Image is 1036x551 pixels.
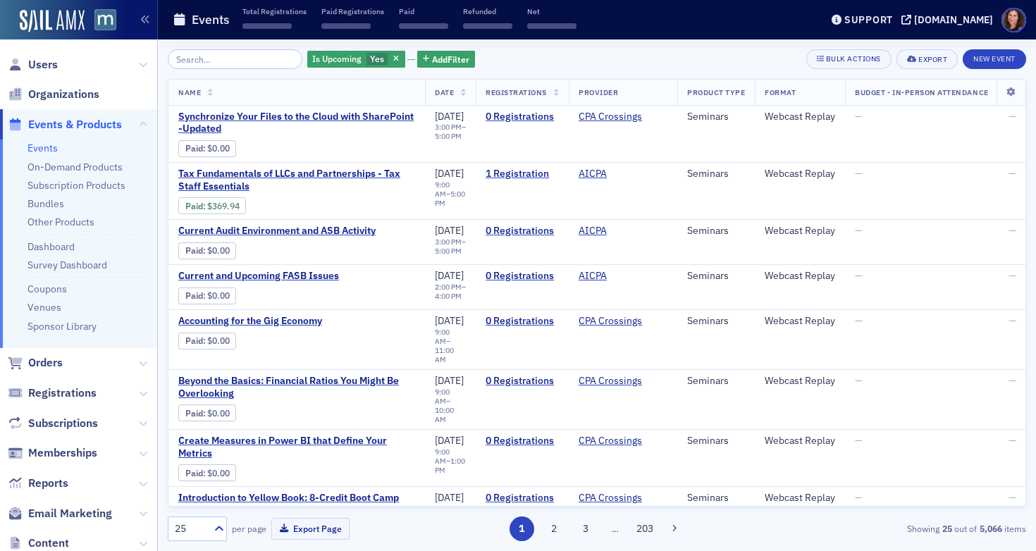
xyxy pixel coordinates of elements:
a: 0 Registrations [486,492,559,504]
span: Yes [370,53,384,64]
span: — [855,269,863,282]
button: 2 [541,516,566,541]
span: : [185,335,207,346]
a: Orders [8,355,63,371]
p: Refunded [463,6,512,16]
a: Paid [185,335,203,346]
div: Bulk Actions [826,55,881,63]
span: Memberships [28,445,97,461]
span: [DATE] [435,374,464,387]
span: ‌ [321,23,371,29]
p: Total Registrations [242,6,307,16]
a: 0 Registrations [486,375,559,388]
span: Events & Products [28,117,122,132]
a: 0 Registrations [486,270,559,283]
button: 3 [574,516,598,541]
span: : [185,468,207,478]
a: Current Audit Environment and ASB Activity [178,225,415,237]
a: Sponsor Library [27,320,97,333]
a: Email Marketing [8,506,112,521]
button: AddFilter [417,51,475,68]
div: Paid: 0 - $0 [178,464,236,481]
div: Seminars [687,111,745,123]
span: Registrations [486,87,547,97]
a: New Event [963,51,1026,64]
div: Webcast Replay [765,168,835,180]
span: — [1009,224,1016,237]
time: 9:00 AM [435,327,450,346]
span: : [185,290,207,301]
time: 1:00 PM [435,456,465,475]
a: 0 Registrations [486,111,559,123]
h1: Events [192,11,230,28]
span: ‌ [463,23,512,29]
div: Seminars [687,168,745,180]
a: Dashboard [27,240,75,253]
a: Paid [185,468,203,478]
time: 5:00 PM [435,189,465,208]
div: – [435,123,466,141]
a: Subscription Products [27,179,125,192]
div: Paid: 0 - $0 [178,287,236,304]
div: Webcast Replay [765,435,835,447]
button: 1 [510,516,534,541]
span: Provider [579,87,618,97]
strong: 5,066 [977,522,1004,535]
span: — [1009,434,1016,447]
time: 3:00 PM [435,237,462,247]
div: Seminars [687,375,745,388]
span: ‌ [242,23,292,29]
time: 4:00 PM [435,291,462,301]
div: – [435,328,466,365]
div: Seminars [687,492,745,504]
button: Export [896,49,958,69]
span: $0.00 [207,468,230,478]
a: AICPA [579,168,607,180]
time: 9:00 AM [435,447,450,466]
span: $0.00 [207,290,230,301]
a: 0 Registrations [486,435,559,447]
span: — [855,314,863,327]
div: Webcast Replay [765,375,835,388]
a: CPA Crossings [579,375,642,388]
div: Paid: 0 - $0 [178,404,236,421]
time: 5:00 PM [435,131,462,141]
span: — [1009,269,1016,282]
span: — [855,167,863,180]
span: Users [28,57,58,73]
span: : [185,143,207,154]
span: — [855,110,863,123]
span: AICPA [579,225,667,237]
div: Yes [307,51,405,68]
span: Name [178,87,201,97]
time: 10:00 AM [435,405,454,424]
span: [DATE] [435,314,464,327]
span: Introduction to Yellow Book: 8-Credit Boot Camp [178,492,415,504]
a: Coupons [27,283,67,295]
div: Paid: 0 - $0 [178,333,236,349]
div: – [435,283,466,301]
span: Budget - In-Person Attendance [855,87,988,97]
div: [DOMAIN_NAME] [914,13,993,26]
span: Email Marketing [28,506,112,521]
a: Create Measures in Power BI that Define Your Metrics [178,435,415,459]
a: Organizations [8,87,99,102]
div: Seminars [687,225,745,237]
div: – [435,388,466,425]
span: — [855,434,863,447]
a: Other Products [27,216,94,228]
time: 9:00 AM [435,387,450,406]
span: Profile [1001,8,1026,32]
span: [DATE] [435,167,464,180]
div: Seminars [687,315,745,328]
div: Seminars [687,270,745,283]
div: – [435,504,466,532]
span: CPA Crossings [579,375,667,388]
span: $0.00 [207,143,230,154]
div: Export [918,56,947,63]
span: — [1009,374,1016,387]
span: Date [435,87,454,97]
input: Search… [168,49,302,69]
a: Paid [185,143,203,154]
